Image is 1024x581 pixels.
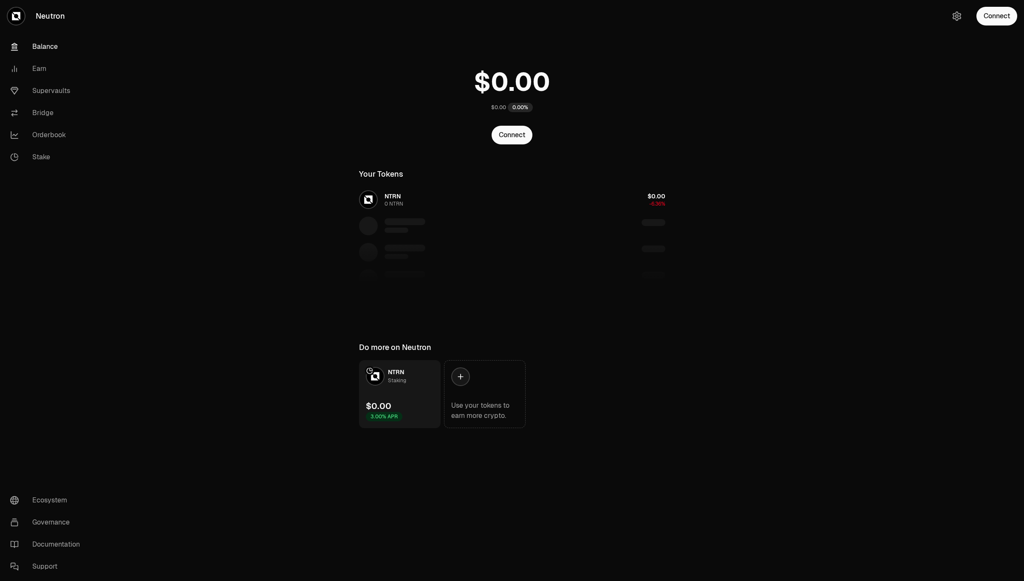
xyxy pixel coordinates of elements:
[388,376,406,385] div: Staking
[359,360,441,428] a: NTRN LogoNTRNStaking$0.003.00% APR
[491,104,506,111] div: $0.00
[3,102,92,124] a: Bridge
[3,58,92,80] a: Earn
[359,168,403,180] div: Your Tokens
[3,124,92,146] a: Orderbook
[508,103,533,112] div: 0.00%
[366,412,402,421] div: 3.00% APR
[3,80,92,102] a: Supervaults
[366,400,391,412] div: $0.00
[976,7,1017,25] button: Connect
[492,126,532,144] button: Connect
[444,360,526,428] a: Use your tokens to earn more crypto.
[367,368,384,385] img: NTRN Logo
[3,146,92,168] a: Stake
[359,341,431,353] div: Do more on Neutron
[3,511,92,533] a: Governance
[3,533,92,556] a: Documentation
[3,36,92,58] a: Balance
[3,489,92,511] a: Ecosystem
[388,368,404,376] span: NTRN
[3,556,92,578] a: Support
[451,400,518,421] div: Use your tokens to earn more crypto.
